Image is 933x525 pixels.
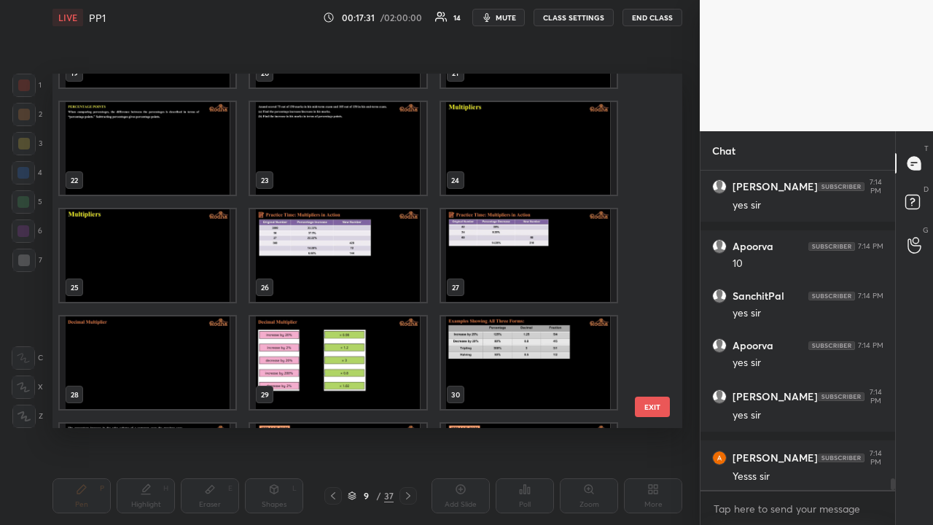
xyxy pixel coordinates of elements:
[733,451,818,464] h6: [PERSON_NAME]
[733,470,883,484] div: Yesss sir
[808,242,855,251] img: 4P8fHbbgJtejmAAAAAElFTkSuQmCC
[713,180,726,193] img: default.png
[923,225,929,236] p: G
[12,190,42,214] div: 5
[250,209,426,302] img: 17569060121KJPX7.pdf
[250,424,426,516] img: 17569060121KJPX7.pdf
[377,491,381,500] div: /
[858,341,883,350] div: 7:14 PM
[700,171,895,490] div: grid
[441,102,617,195] img: 17569060121KJPX7.pdf
[12,74,42,97] div: 1
[472,9,525,26] button: mute
[89,11,106,25] h4: PP1
[924,184,929,195] p: D
[60,424,235,516] img: 17569060121KJPX7.pdf
[733,198,883,213] div: yes sir
[622,9,682,26] button: END CLASS
[867,388,883,405] div: 7:14 PM
[733,257,883,271] div: 10
[250,316,426,409] img: 17569060121KJPX7.pdf
[12,249,42,272] div: 7
[250,102,426,195] img: 17569060121KJPX7.pdf
[496,12,516,23] span: mute
[713,451,726,464] img: thumbnail.jpg
[12,346,43,370] div: C
[534,9,614,26] button: CLASS SETTINGS
[52,74,657,428] div: grid
[635,397,670,417] button: EXIT
[733,356,883,370] div: yes sir
[12,219,42,243] div: 6
[441,316,617,409] img: 17569060121KJPX7.pdf
[12,132,42,155] div: 3
[52,9,83,26] div: LIVE
[12,405,43,428] div: Z
[12,376,43,399] div: X
[733,408,883,423] div: yes sir
[733,240,773,253] h6: Apoorva
[818,182,864,191] img: 4P8fHbbgJtejmAAAAAElFTkSuQmCC
[384,489,394,502] div: 37
[713,339,726,352] img: default.png
[60,316,235,409] img: 17569060121KJPX7.pdf
[924,143,929,154] p: T
[453,14,461,21] div: 14
[700,131,747,170] p: Chat
[713,390,726,403] img: default.png
[12,103,42,126] div: 2
[60,102,235,195] img: 17569060121KJPX7.pdf
[733,339,773,352] h6: Apoorva
[867,178,883,195] div: 7:14 PM
[60,209,235,302] img: 17569060121KJPX7.pdf
[858,292,883,300] div: 7:14 PM
[818,392,864,401] img: 4P8fHbbgJtejmAAAAAElFTkSuQmCC
[12,161,42,184] div: 4
[441,424,617,516] img: 17569060121KJPX7.pdf
[713,240,726,253] img: default.png
[867,449,883,467] div: 7:14 PM
[733,180,818,193] h6: [PERSON_NAME]
[818,454,864,462] img: 4P8fHbbgJtejmAAAAAElFTkSuQmCC
[858,242,883,251] div: 7:14 PM
[808,292,855,300] img: 4P8fHbbgJtejmAAAAAElFTkSuQmCC
[733,390,818,403] h6: [PERSON_NAME]
[733,289,784,303] h6: SanchitPal
[808,341,855,350] img: 4P8fHbbgJtejmAAAAAElFTkSuQmCC
[359,491,374,500] div: 9
[733,306,883,321] div: yes sir
[441,209,617,302] img: 17569060121KJPX7.pdf
[713,289,726,303] img: default.png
